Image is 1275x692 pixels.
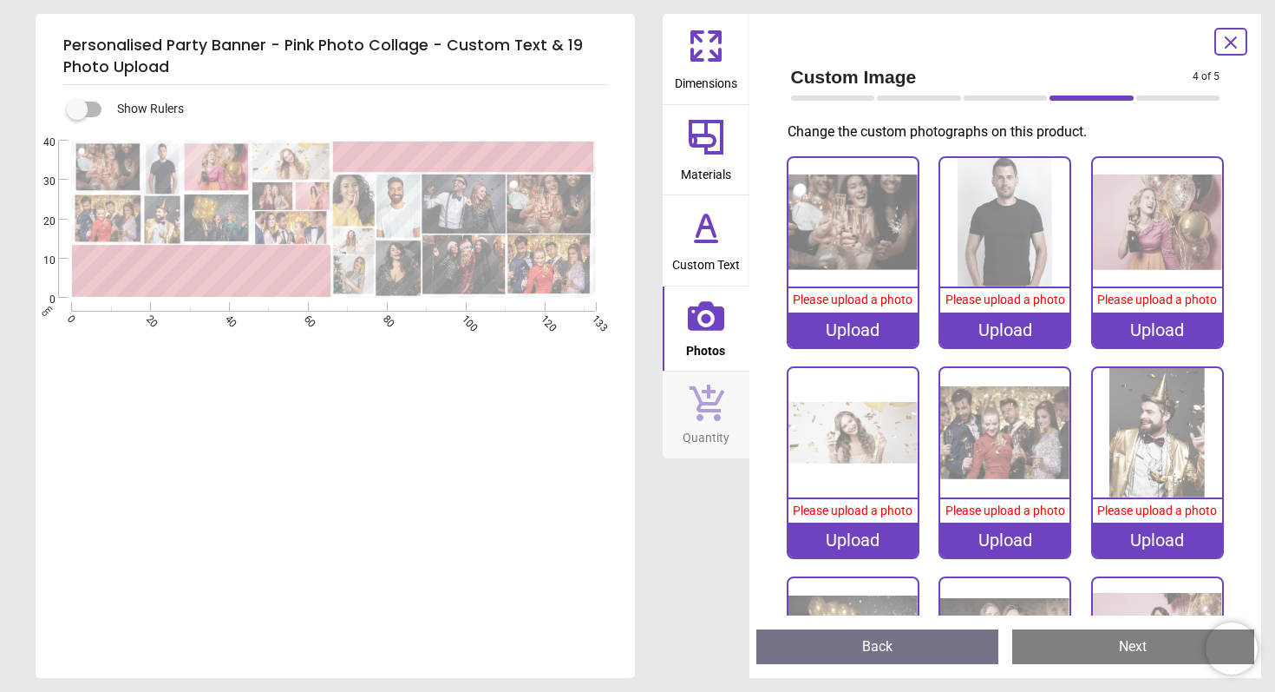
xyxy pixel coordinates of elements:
[379,313,390,324] span: 80
[221,313,232,324] span: 40
[791,64,1193,89] span: Custom Image
[686,334,725,360] span: Photos
[793,293,912,306] span: Please upload a photo
[940,523,1069,557] div: Upload
[945,504,1065,517] span: Please upload a photo
[142,313,154,324] span: 20
[788,122,1234,142] p: Change the custom photographs on this product.
[23,175,56,189] span: 30
[1097,293,1217,306] span: Please upload a photo
[1193,69,1219,84] span: 4 of 5
[1206,623,1258,675] iframe: Brevo live chat
[77,99,635,120] div: Show Rulers
[756,629,998,664] button: Back
[788,313,918,347] div: Upload
[681,158,731,184] span: Materials
[793,504,912,517] span: Please upload a photo
[1093,523,1222,557] div: Upload
[23,214,56,229] span: 20
[588,313,599,324] span: 133
[1012,629,1254,664] button: Next
[675,67,737,93] span: Dimensions
[1097,504,1217,517] span: Please upload a photo
[940,313,1069,347] div: Upload
[683,421,729,447] span: Quantity
[672,248,740,274] span: Custom Text
[63,28,607,85] h5: Personalised Party Banner - Pink Photo Collage - Custom Text & 19 Photo Upload
[663,195,749,286] button: Custom Text
[537,313,548,324] span: 120
[458,313,469,324] span: 100
[23,293,56,307] span: 0
[300,313,311,324] span: 60
[663,14,749,104] button: Dimensions
[63,313,75,324] span: 0
[39,303,55,319] span: cm
[23,135,56,150] span: 40
[663,372,749,458] button: Quantity
[23,254,56,268] span: 10
[663,105,749,195] button: Materials
[1093,313,1222,347] div: Upload
[788,523,918,557] div: Upload
[945,293,1065,306] span: Please upload a photo
[663,287,749,372] button: Photos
